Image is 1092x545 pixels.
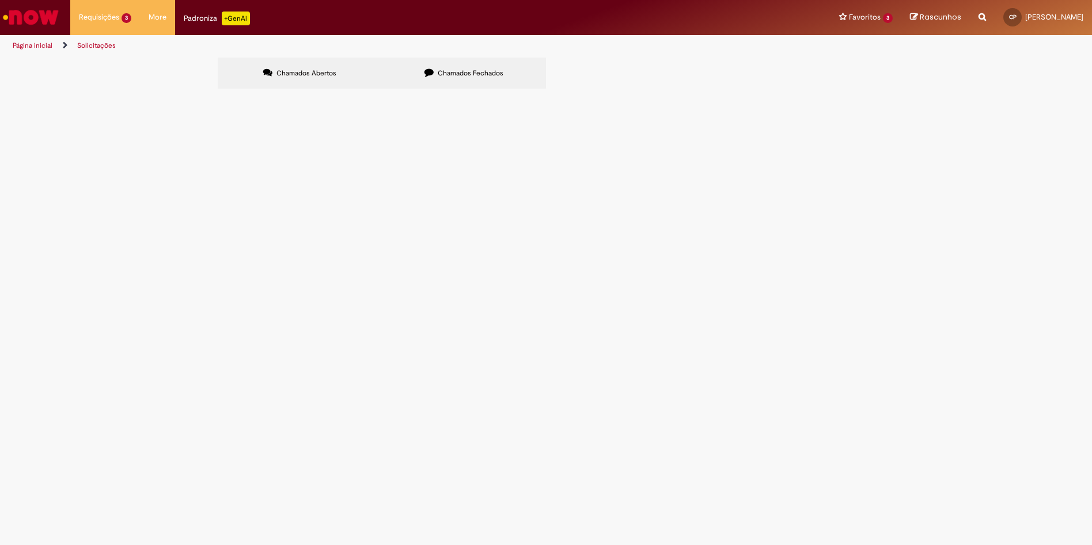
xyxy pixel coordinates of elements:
[849,12,881,23] span: Favoritos
[77,41,116,50] a: Solicitações
[222,12,250,25] p: +GenAi
[1009,13,1017,21] span: CP
[1025,12,1083,22] span: [PERSON_NAME]
[184,12,250,25] div: Padroniza
[276,68,336,78] span: Chamados Abertos
[122,13,131,23] span: 3
[9,35,719,56] ul: Trilhas de página
[149,12,166,23] span: More
[920,12,961,22] span: Rascunhos
[1,6,60,29] img: ServiceNow
[79,12,119,23] span: Requisições
[13,41,52,50] a: Página inicial
[438,68,503,78] span: Chamados Fechados
[883,13,893,23] span: 3
[910,12,961,23] a: Rascunhos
